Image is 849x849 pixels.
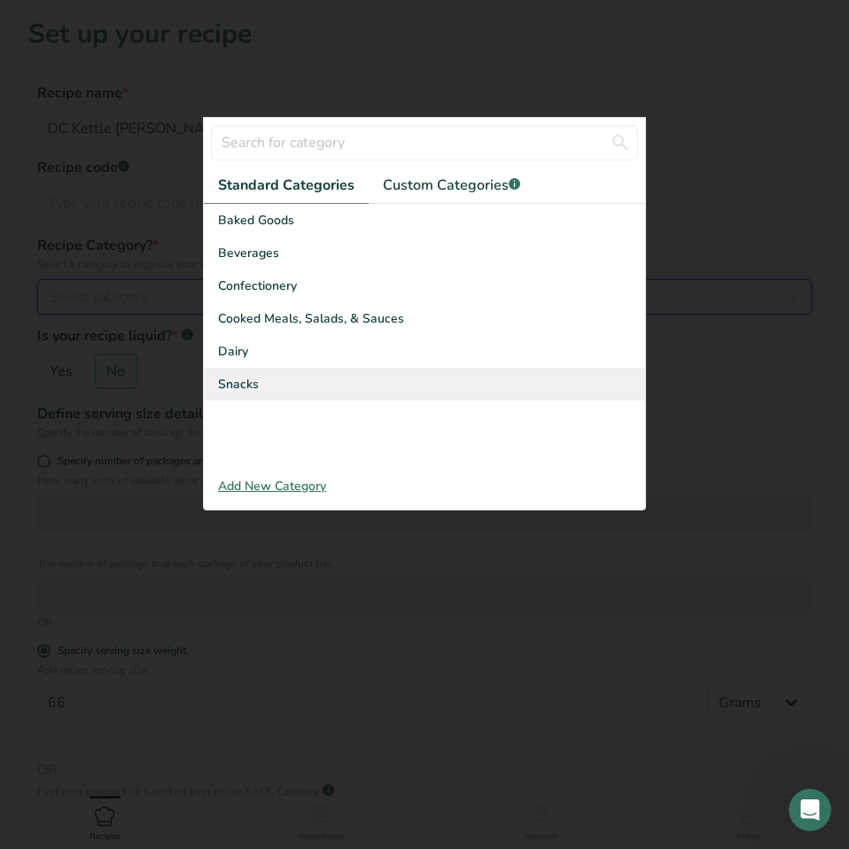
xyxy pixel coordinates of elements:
span: Custom Categories [383,175,520,196]
input: Search for category [211,125,638,160]
span: Confectionery [218,277,297,295]
span: Baked Goods [218,211,294,230]
span: Standard Categories [218,175,354,196]
span: Cooked Meals, Salads, & Sauces [218,309,404,328]
span: Dairy [218,342,248,361]
span: Snacks [218,375,259,393]
span: Beverages [218,244,279,262]
div: Add New Category [204,477,645,495]
iframe: Intercom live chat [789,789,831,831]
